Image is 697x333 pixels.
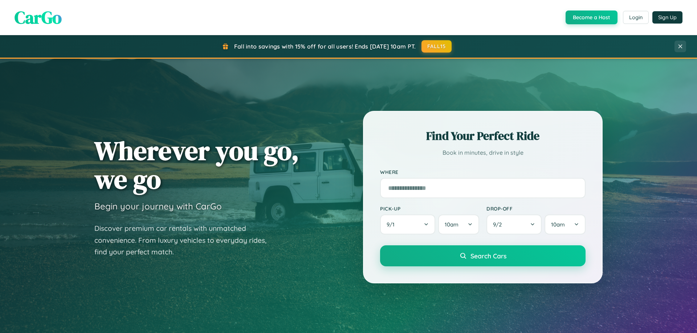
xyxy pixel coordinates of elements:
[234,43,416,50] span: Fall into savings with 15% off for all users! Ends [DATE] 10am PT.
[486,215,542,234] button: 9/2
[470,252,506,260] span: Search Cars
[380,128,586,144] h2: Find Your Perfect Ride
[94,222,276,258] p: Discover premium car rentals with unmatched convenience. From luxury vehicles to everyday rides, ...
[15,5,62,29] span: CarGo
[380,245,586,266] button: Search Cars
[545,215,586,234] button: 10am
[94,201,222,212] h3: Begin your journey with CarGo
[493,221,505,228] span: 9 / 2
[438,215,479,234] button: 10am
[566,11,617,24] button: Become a Host
[421,40,452,53] button: FALL15
[94,136,299,193] h1: Wherever you go, we go
[380,205,479,212] label: Pick-up
[623,11,649,24] button: Login
[445,221,458,228] span: 10am
[551,221,565,228] span: 10am
[380,215,435,234] button: 9/1
[387,221,398,228] span: 9 / 1
[486,205,586,212] label: Drop-off
[380,169,586,175] label: Where
[652,11,682,24] button: Sign Up
[380,147,586,158] p: Book in minutes, drive in style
